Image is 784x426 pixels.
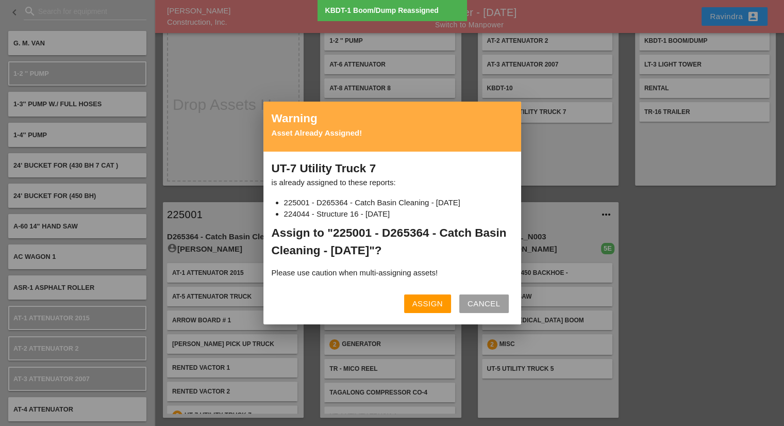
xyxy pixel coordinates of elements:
[412,298,443,310] div: Assign
[272,263,513,283] p: Please use caution when multi-assigning assets!
[272,220,513,264] h2: Assign to "225001 - D265364 - Catch Basin Cleaning - [DATE]"?
[284,208,513,220] li: 224044 - Structure 16 - [DATE]
[272,160,513,177] h2: UT-7 Utility Truck 7
[325,5,462,16] div: KBDT-1 Boom/Dump Reassigned
[468,298,501,310] div: Cancel
[404,294,451,313] button: Assign
[272,177,513,189] p: is already assigned to these reports:
[284,197,513,209] li: 225001 - D265364 - Catch Basin Cleaning - [DATE]
[272,110,513,127] h2: Warning
[272,127,513,139] div: Asset Already Assigned!
[459,294,509,313] button: Cancel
